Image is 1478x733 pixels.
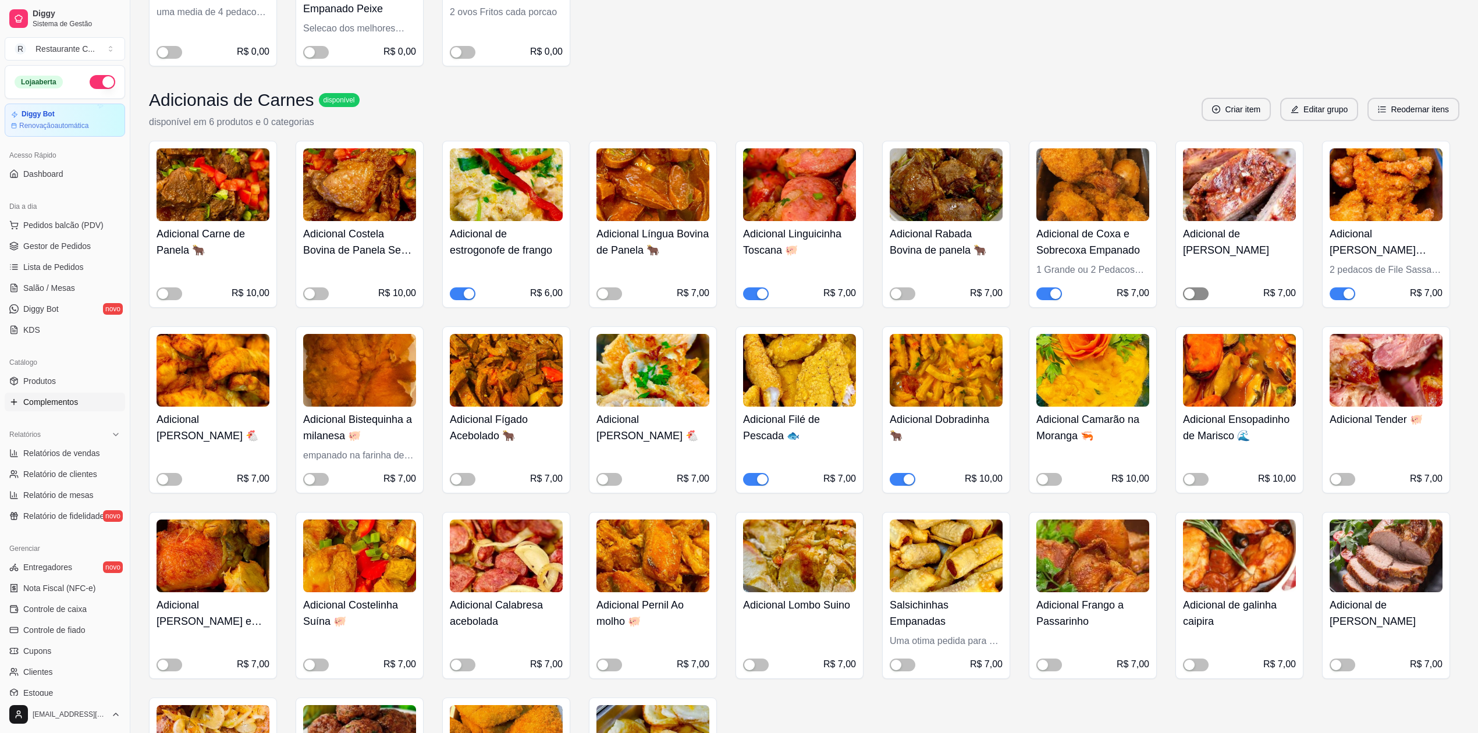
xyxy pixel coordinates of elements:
[23,624,86,636] span: Controle de fiado
[823,472,856,486] div: R$ 7,00
[23,666,53,678] span: Clientes
[970,286,1003,300] div: R$ 7,00
[5,663,125,681] a: Clientes
[450,597,563,629] h4: Adicional Calabresa acebolada
[237,657,269,671] div: R$ 7,00
[743,148,856,221] img: product-image
[1117,286,1149,300] div: R$ 7,00
[1212,105,1220,113] span: plus-circle
[5,197,125,216] div: Dia a dia
[321,95,357,105] span: disponível
[378,286,416,300] div: R$ 10,00
[1410,472,1443,486] div: R$ 7,00
[303,22,416,35] div: Selecao dos melhores peixes Empanado sem espinha melhor que o file de pescada
[677,286,709,300] div: R$ 7,00
[1183,226,1296,258] h4: Adicional de [PERSON_NAME]
[23,687,53,699] span: Estoque
[743,519,856,592] img: product-image
[1111,472,1149,486] div: R$ 10,00
[1036,411,1149,444] h4: Adicional Camarão na Moranga 🦐
[157,334,269,407] img: product-image
[157,5,269,19] div: uma media de 4 pedacos a porcao
[23,282,75,294] span: Salão / Mesas
[149,90,314,111] h3: Adicionais de Carnes
[5,579,125,597] a: Nota Fiscal (NFC-e)
[1183,519,1296,592] img: product-image
[1036,148,1149,221] img: product-image
[1330,597,1443,629] h4: Adicional de [PERSON_NAME]
[530,657,563,671] div: R$ 7,00
[23,219,104,231] span: Pedidos balcão (PDV)
[596,334,709,407] img: product-image
[1036,597,1149,629] h4: Adicional Frango a Passarinho
[596,519,709,592] img: product-image
[5,165,125,183] a: Dashboard
[303,449,416,462] div: empanado na farinha de rosca
[890,148,1003,221] img: product-image
[33,9,120,19] span: Diggy
[677,657,709,671] div: R$ 7,00
[1183,411,1296,444] h4: Adicional Ensopadinho de Marisco 🌊
[1202,98,1271,121] button: plus-circleCriar item
[1330,411,1443,428] h4: Adicional Tender 🐖
[5,700,125,728] button: [EMAIL_ADDRESS][DOMAIN_NAME]
[890,634,1003,648] div: Uma otima pedida para o pessoal que ama cachorro quente, Vem 3
[5,465,125,483] a: Relatório de clientes
[1330,226,1443,258] h4: Adicional [PERSON_NAME] crocante
[823,286,856,300] div: R$ 7,00
[823,657,856,671] div: R$ 7,00
[23,240,91,252] span: Gestor de Pedidos
[450,519,563,592] img: product-image
[5,146,125,165] div: Acesso Rápido
[450,411,563,444] h4: Adicional Fígado Acebolado 🐂
[5,558,125,577] a: Entregadoresnovo
[596,148,709,221] img: product-image
[5,300,125,318] a: Diggy Botnovo
[383,472,416,486] div: R$ 7,00
[1183,334,1296,407] img: product-image
[5,642,125,660] a: Cupons
[1036,334,1149,407] img: product-image
[5,539,125,558] div: Gerenciar
[23,468,97,480] span: Relatório de clientes
[1330,148,1443,221] img: product-image
[33,19,120,29] span: Sistema de Gestão
[9,430,41,439] span: Relatórios
[23,324,40,336] span: KDS
[965,472,1003,486] div: R$ 10,00
[1378,105,1386,113] span: ordered-list
[157,148,269,221] img: product-image
[450,334,563,407] img: product-image
[157,226,269,258] h4: Adicional Carne de Panela 🐂
[1367,98,1459,121] button: ordered-listReodernar itens
[303,334,416,407] img: product-image
[1291,105,1299,113] span: edit
[1330,334,1443,407] img: product-image
[596,411,709,444] h4: Adicional [PERSON_NAME] 🐔
[15,43,26,55] span: R
[303,597,416,629] h4: Adicional Costelinha Suína 🐖
[23,168,63,180] span: Dashboard
[23,489,94,501] span: Relatório de mesas
[23,303,59,315] span: Diggy Bot
[1258,472,1296,486] div: R$ 10,00
[5,321,125,339] a: KDS
[303,226,416,258] h4: Adicional Costela Bovina de Panela Sem osso 🐂
[23,447,100,459] span: Relatórios de vendas
[237,472,269,486] div: R$ 7,00
[596,597,709,629] h4: Adicional Pernil Ao molho 🐖
[5,507,125,525] a: Relatório de fidelidadenovo
[5,372,125,390] a: Produtos
[1410,657,1443,671] div: R$ 7,00
[450,226,563,258] h4: Adicional de estrogonofe de frango
[232,286,269,300] div: R$ 10,00
[1036,226,1149,258] h4: Adicional de Coxa e Sobrecoxa Empanado
[743,226,856,258] h4: Adicional Linguicinha Toscana 🐖
[530,472,563,486] div: R$ 7,00
[5,5,125,33] a: DiggySistema de Gestão
[1183,597,1296,629] h4: Adicional de galinha caipira
[303,411,416,444] h4: Adicional Bistequinha a milanesa 🐖
[5,37,125,61] button: Select a team
[23,645,51,657] span: Cupons
[890,226,1003,258] h4: Adicional Rabada Bovina de panela 🐂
